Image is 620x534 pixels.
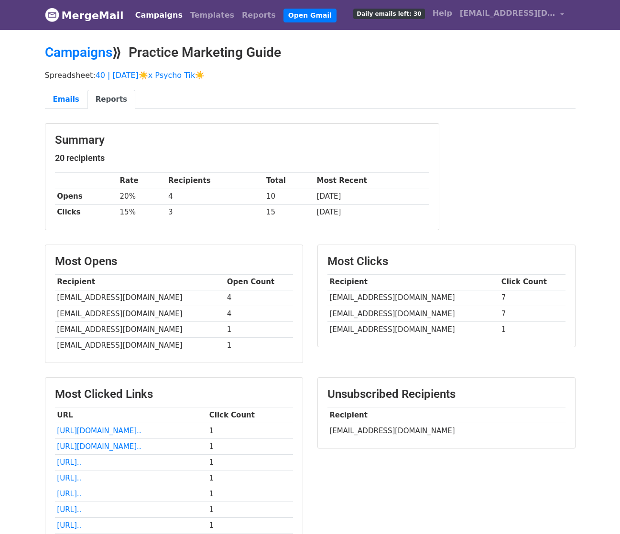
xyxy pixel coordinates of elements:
td: 7 [499,290,566,306]
th: Click Count [207,407,293,423]
td: [EMAIL_ADDRESS][DOMAIN_NAME] [55,321,225,337]
h3: Summary [55,133,429,147]
a: [URL].. [57,505,81,514]
a: Daily emails left: 30 [349,4,428,23]
th: Recipient [327,407,566,423]
td: 1 [499,321,566,337]
td: 1 [207,486,293,502]
a: [URL].. [57,521,81,530]
h3: Most Clicked Links [55,387,293,401]
td: 15% [118,204,166,220]
a: 40 | [DATE]☀️x Psycho Tik☀️ [96,71,205,80]
a: [EMAIL_ADDRESS][DOMAIN_NAME] [456,4,568,26]
td: [EMAIL_ADDRESS][DOMAIN_NAME] [55,306,225,321]
a: Emails [45,90,87,109]
a: Reports [238,6,280,25]
td: 3 [166,204,264,220]
th: Recipient [327,274,499,290]
td: 1 [225,321,293,337]
td: 15 [264,204,315,220]
a: [URL][DOMAIN_NAME].. [57,442,141,451]
td: 7 [499,306,566,321]
th: Most Recent [315,173,429,189]
img: MergeMail logo [45,8,59,22]
td: 1 [207,470,293,486]
th: Clicks [55,204,118,220]
a: Campaigns [131,6,186,25]
th: Recipients [166,173,264,189]
h3: Most Clicks [327,255,566,268]
a: [URL][DOMAIN_NAME].. [57,427,141,435]
td: 4 [166,189,264,204]
th: Click Count [499,274,566,290]
th: Total [264,173,315,189]
a: Reports [87,90,135,109]
td: [EMAIL_ADDRESS][DOMAIN_NAME] [327,423,566,438]
th: Opens [55,189,118,204]
td: 4 [225,290,293,306]
td: 10 [264,189,315,204]
a: Templates [186,6,238,25]
td: 1 [207,439,293,455]
h3: Most Opens [55,255,293,268]
a: MergeMail [45,5,124,25]
a: [URL].. [57,458,81,467]
td: [EMAIL_ADDRESS][DOMAIN_NAME] [327,290,499,306]
td: 4 [225,306,293,321]
td: [EMAIL_ADDRESS][DOMAIN_NAME] [327,321,499,337]
td: [DATE] [315,204,429,220]
td: 1 [207,455,293,470]
th: Recipient [55,274,225,290]
th: URL [55,407,207,423]
td: 1 [225,337,293,353]
h3: Unsubscribed Recipients [327,387,566,401]
a: Help [429,4,456,23]
td: [EMAIL_ADDRESS][DOMAIN_NAME] [55,337,225,353]
h2: ⟫ Practice Marketing Guide [45,44,576,61]
td: [DATE] [315,189,429,204]
td: [EMAIL_ADDRESS][DOMAIN_NAME] [55,290,225,306]
td: 1 [207,518,293,534]
a: [URL].. [57,490,81,498]
h5: 20 recipients [55,153,429,163]
p: Spreadsheet: [45,70,576,80]
td: [EMAIL_ADDRESS][DOMAIN_NAME] [327,306,499,321]
a: Open Gmail [283,9,337,22]
th: Open Count [225,274,293,290]
iframe: Chat Widget [572,488,620,534]
a: [URL].. [57,474,81,482]
td: 1 [207,423,293,438]
a: Campaigns [45,44,112,60]
td: 1 [207,502,293,518]
th: Rate [118,173,166,189]
td: 20% [118,189,166,204]
span: Daily emails left: 30 [353,9,424,19]
span: [EMAIL_ADDRESS][DOMAIN_NAME] [460,8,555,19]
